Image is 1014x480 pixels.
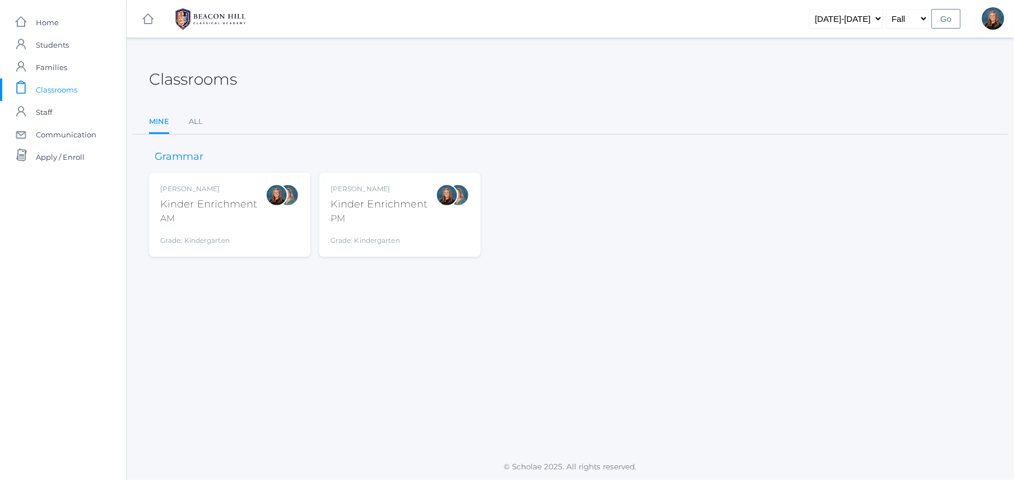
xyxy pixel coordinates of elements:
[36,146,85,168] span: Apply / Enroll
[331,184,428,194] div: [PERSON_NAME]
[36,123,96,146] span: Communication
[189,110,203,133] a: All
[127,461,1014,472] p: © Scholae 2025. All rights reserved.
[160,212,258,225] div: AM
[277,184,299,206] div: Maureen Doyle
[169,5,253,33] img: BHCALogos-05-308ed15e86a5a0abce9b8dd61676a3503ac9727e845dece92d48e8588c001991.png
[36,79,77,101] span: Classrooms
[331,230,428,246] div: Grade: Kindergarten
[36,56,67,79] span: Families
[331,212,428,225] div: PM
[266,184,288,206] div: Nicole Dean
[149,151,209,163] h3: Grammar
[149,110,169,135] a: Mine
[36,34,69,56] span: Students
[160,230,258,246] div: Grade: Kindergarten
[160,184,258,194] div: [PERSON_NAME]
[932,9,961,29] input: Go
[36,101,52,123] span: Staff
[149,71,237,88] h2: Classrooms
[331,197,428,212] div: Kinder Enrichment
[36,11,59,34] span: Home
[447,184,469,206] div: Maureen Doyle
[982,7,1004,30] div: Nicole Dean
[436,184,458,206] div: Nicole Dean
[160,197,258,212] div: Kinder Enrichment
